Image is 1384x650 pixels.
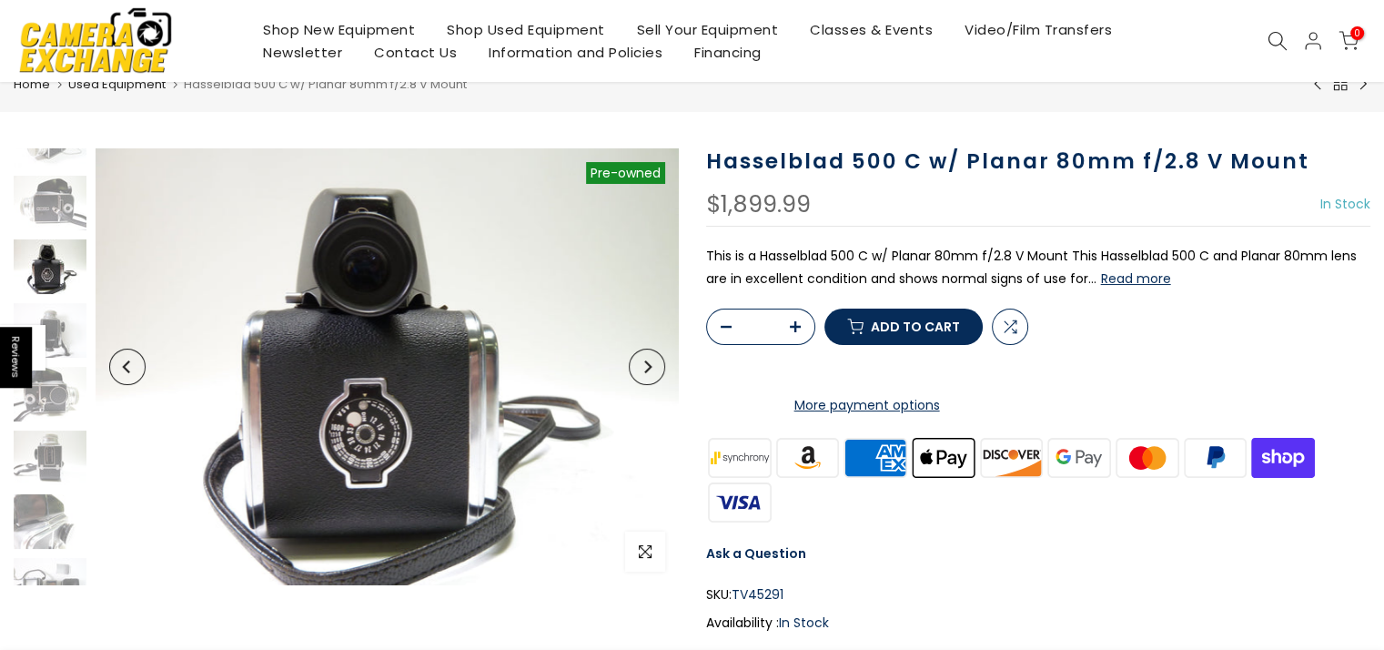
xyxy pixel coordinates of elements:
[824,309,983,345] button: Add to cart
[14,558,86,613] img: Hasselblad 500 C w/ Planar 80mm f/2.8 V Mount Medium Format Equipment - Medium Format Cameras Has...
[14,176,86,230] img: Hasselblad 500 C w/ Planar 80mm f/2.8 V Mount Medium Format Equipment - Medium Format Cameras Has...
[706,245,1371,290] p: This is a Hasselblad 500 C w/ Planar 80mm f/2.8 V Mount This Hasselblad 500 C and Planar 80mm len...
[679,41,778,64] a: Financing
[14,494,86,549] img: Hasselblad 500 C w/ Planar 80mm f/2.8 V Mount Medium Format Equipment - Medium Format Cameras Has...
[621,18,794,41] a: Sell Your Equipment
[706,394,1028,417] a: More payment options
[1339,31,1359,51] a: 0
[1113,435,1181,480] img: master
[842,435,910,480] img: american express
[14,239,86,294] img: Hasselblad 500 C w/ Planar 80mm f/2.8 V Mount Medium Format Equipment - Medium Format Cameras Has...
[706,544,806,563] a: Ask a Question
[977,435,1046,480] img: discover
[184,76,467,93] span: Hasselblad 500 C w/ Planar 80mm f/2.8 V Mount
[706,193,811,217] div: $1,899.99
[706,435,774,480] img: synchrony
[732,584,783,606] span: TV45291
[96,148,679,585] img: Hasselblad 500 C w/ Planar 80mm f/2.8 V Mount Medium Format Equipment - Medium Format Cameras Has...
[1046,435,1114,480] img: google pay
[706,148,1371,175] h1: Hasselblad 500 C w/ Planar 80mm f/2.8 V Mount
[248,41,359,64] a: Newsletter
[359,41,473,64] a: Contact Us
[1320,195,1370,213] span: In Stock
[629,349,665,385] button: Next
[14,76,50,94] a: Home
[706,480,774,524] img: visa
[68,76,166,94] a: Used Equipment
[706,612,1371,635] div: Availability :
[779,614,829,632] span: In Stock
[431,18,621,41] a: Shop Used Equipment
[14,367,86,421] img: Hasselblad 500 C w/ Planar 80mm f/2.8 V Mount Medium Format Equipment - Medium Format Cameras Has...
[14,431,86,485] img: Hasselblad 500 C w/ Planar 80mm f/2.8 V Mount Medium Format Equipment - Medium Format Cameras Has...
[1181,435,1249,480] img: paypal
[794,18,949,41] a: Classes & Events
[473,41,679,64] a: Information and Policies
[706,584,1371,606] div: SKU:
[949,18,1128,41] a: Video/Film Transfers
[773,435,842,480] img: amazon payments
[871,320,960,333] span: Add to cart
[1101,270,1171,287] button: Read more
[14,303,86,358] img: Hasselblad 500 C w/ Planar 80mm f/2.8 V Mount Medium Format Equipment - Medium Format Cameras Has...
[1249,435,1318,480] img: shopify pay
[248,18,431,41] a: Shop New Equipment
[109,349,146,385] button: Previous
[1350,26,1364,40] span: 0
[909,435,977,480] img: apple pay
